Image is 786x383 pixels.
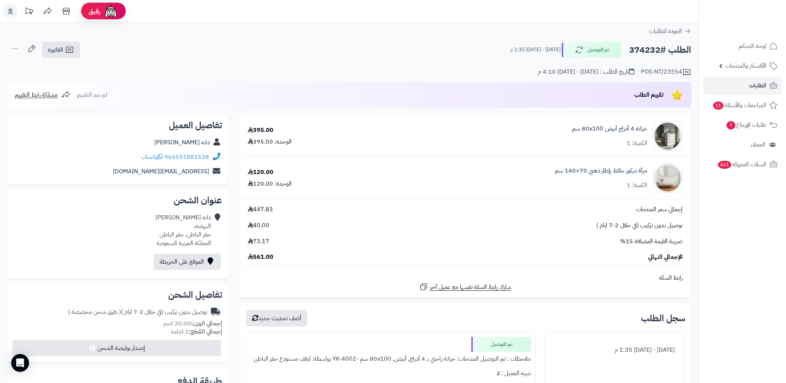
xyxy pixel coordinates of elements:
h2: تفاصيل العميل [13,121,222,130]
div: تاريخ الطلب : [DATE] - [DATE] 4:10 م [538,68,634,76]
div: رابط السلة [242,274,688,282]
a: خزانة 4 أدراج أبيض ‎80x100 سم‏ [572,125,647,133]
img: logo-2.png [735,16,779,31]
a: العملاء [703,136,782,154]
div: الوحدة: 395.00 [248,138,292,146]
strong: إجمالي القطع: [189,327,222,336]
span: الطلبات [749,80,766,91]
a: الطلبات [703,77,782,94]
img: 1747726046-1707226648187-1702539813673-122025464545-1000x1000-90x90.jpg [653,121,682,151]
div: 120.00 [248,168,273,177]
a: المراجعات والأسئلة11 [703,96,782,114]
span: 561.00 [248,253,273,261]
span: رفيق [89,7,100,16]
small: [DATE] - [DATE] 1:35 م [510,46,561,54]
a: مشاركة رابط التقييم [15,90,70,99]
span: ( طرق شحن مخصصة ) [68,308,121,316]
a: مرآة ديكور حائط بإطار ذهبي 70×140 سم [555,167,647,175]
span: لوحة التحكم [739,41,766,51]
div: الكمية: 1 [627,139,647,148]
a: الموقع على الخريطة [154,254,221,270]
span: 447.83 [248,205,273,214]
span: الأقسام والمنتجات [725,61,766,71]
strong: إجمالي الوزن: [191,319,222,328]
a: الفاتورة [42,42,80,58]
a: دانه [PERSON_NAME] [154,138,210,147]
div: تنبيه العميل : لا [250,366,531,381]
span: توصيل بدون تركيب (في خلال 2-7 ايام ) [596,221,683,230]
h2: تفاصيل الشحن [13,290,222,299]
a: 966551881538 [164,152,209,161]
div: [DATE] - [DATE] 1:35 م [549,343,680,357]
a: لوحة التحكم [703,37,782,55]
span: الإجمالي النهائي [648,253,683,261]
a: واتساب [141,152,163,161]
button: تم التوصيل [562,42,621,58]
span: لم يتم التقييم [77,90,107,99]
div: ملاحظات : تم التوصيل المنتجات: خزانة راحتي بـ 4 أدراج, أبيض, ‎80x100 سم‏ -YK-4002 بواسطة: ارفف مس... [250,352,531,366]
img: 1753785797-1-90x90.jpg [653,163,682,193]
h3: سجل الطلب [641,314,685,323]
small: 20.00 كجم [163,319,222,328]
a: السلات المتروكة421 [703,155,782,173]
span: العودة للطلبات [649,27,682,36]
div: الوحدة: 120.00 [248,180,292,188]
button: أضف تحديث جديد [246,310,307,326]
img: ai-face.png [103,4,118,19]
span: 40.00 [248,221,269,230]
span: 73.17 [248,237,269,246]
span: تقييم الطلب [634,90,664,99]
span: شارك رابط السلة نفسها مع عميل آخر [430,283,511,292]
span: ضريبة القيمة المضافة 15% [620,237,683,246]
a: طلبات الإرجاع9 [703,116,782,134]
button: إصدار بوليصة الشحن [12,340,221,356]
div: Open Intercom Messenger [11,354,29,372]
span: 421 [718,161,731,169]
span: 11 [713,102,724,110]
span: طلبات الإرجاع [726,120,766,130]
a: العودة للطلبات [649,27,691,36]
span: المراجعات والأسئلة [712,100,766,110]
span: الفاتورة [48,45,63,54]
h2: عنوان الشحن [13,196,222,205]
div: 395.00 [248,126,273,135]
div: دانه [PERSON_NAME] النهضه، حفر الباطن، حفر الباطن المملكة العربية السعودية [155,213,211,247]
span: إجمالي سعر المنتجات [636,205,683,214]
span: السلات المتروكة [717,159,766,170]
span: 9 [726,121,736,130]
a: شارك رابط السلة نفسها مع عميل آخر [419,282,511,292]
div: توصيل بدون تركيب (في خلال 2-7 ايام ) [68,308,207,316]
span: مشاركة رابط التقييم [15,90,58,99]
h2: الطلب #374232 [629,42,691,58]
a: تحديثات المنصة [20,4,38,20]
div: تم التوصيل [471,337,531,352]
span: العملاء [751,139,765,150]
a: [EMAIL_ADDRESS][DOMAIN_NAME] [113,167,209,176]
div: POS-NT/23554 [641,68,691,77]
small: 2 قطعة [171,327,222,336]
div: الكمية: 1 [627,181,647,190]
